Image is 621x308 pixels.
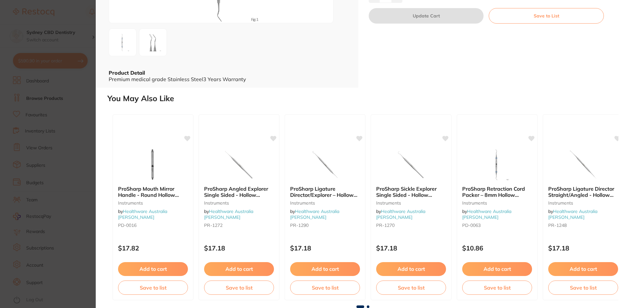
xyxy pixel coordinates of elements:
[118,281,188,295] button: Save to list
[109,76,345,82] div: Premium medical grade Stainless Steel3 Years Warranty
[204,208,253,220] a: Healthware Australia [PERSON_NAME]
[548,186,618,198] b: ProSharp Ligature Director Straight/Angled - Hollow Handle
[118,186,188,198] b: ProSharp Mouth Mirror Handle - Round Hollow Handle 9.5mm
[376,244,446,252] p: $17.18
[548,244,618,252] p: $17.18
[548,208,597,220] a: Healthware Australia [PERSON_NAME]
[304,148,346,181] img: ProSharp Ligature Director/Explorer – Hollow Handle
[290,262,360,276] button: Add to cart
[376,223,446,228] small: PR-1270
[548,208,597,220] span: by
[462,208,511,220] a: Healthware Australia [PERSON_NAME]
[548,262,618,276] button: Add to cart
[476,148,518,181] img: ProSharp Retraction Cord Packer – 8mm Hollow Handle
[390,148,432,181] img: ProSharp Sickle Explorer Single Sided - Hollow Handle
[290,200,360,206] small: Instruments
[118,208,167,220] span: by
[562,148,604,181] img: ProSharp Ligature Director Straight/Angled - Hollow Handle
[141,31,165,54] img: anBn
[548,223,618,228] small: PR-1248
[376,208,425,220] a: Healthware Australia [PERSON_NAME]
[204,281,274,295] button: Save to list
[462,281,532,295] button: Save to list
[376,186,446,198] b: ProSharp Sickle Explorer Single Sided - Hollow Handle
[290,208,339,220] span: by
[118,262,188,276] button: Add to cart
[204,223,274,228] small: PR-1272
[462,200,532,206] small: Instruments
[462,208,511,220] span: by
[462,262,532,276] button: Add to cart
[218,148,260,181] img: ProSharp Angled Explorer Single Sided - Hollow Handle
[132,148,174,181] img: ProSharp Mouth Mirror Handle - Round Hollow Handle 9.5mm
[204,208,253,220] span: by
[290,244,360,252] p: $17.18
[376,200,446,206] small: Instruments
[204,200,274,206] small: Instruments
[107,94,618,103] h2: You May Also Like
[462,223,532,228] small: PD-0063
[109,69,145,76] b: Product Detail
[118,208,167,220] a: Healthware Australia [PERSON_NAME]
[290,208,339,220] a: Healthware Australia [PERSON_NAME]
[290,223,360,228] small: PR-1290
[290,281,360,295] button: Save to list
[369,8,484,24] button: Update Cart
[462,244,532,252] p: $10.86
[111,31,134,54] img: ZC0wMDYzLmpwZw
[118,200,188,206] small: Instruments
[376,208,425,220] span: by
[462,186,532,198] b: ProSharp Retraction Cord Packer – 8mm Hollow Handle
[376,262,446,276] button: Add to cart
[204,262,274,276] button: Add to cart
[204,186,274,198] b: ProSharp Angled Explorer Single Sided - Hollow Handle
[489,8,604,24] button: Save to List
[548,281,618,295] button: Save to list
[290,186,360,198] b: ProSharp Ligature Director/Explorer – Hollow Handle
[548,200,618,206] small: Instruments
[376,281,446,295] button: Save to list
[204,244,274,252] p: $17.18
[118,223,188,228] small: PD-0016
[118,244,188,252] p: $17.82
